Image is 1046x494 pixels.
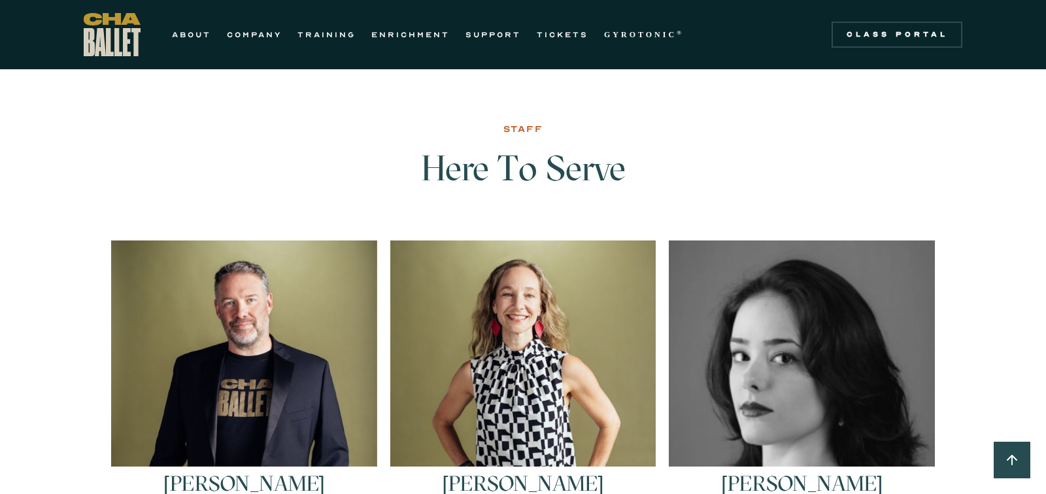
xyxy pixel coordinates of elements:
a: home [84,13,141,56]
h3: Here To Serve [311,149,735,214]
a: ENRICHMENT [371,27,450,42]
h3: [PERSON_NAME] [163,473,325,494]
h3: [PERSON_NAME] [443,473,604,494]
a: ABOUT [172,27,211,42]
a: COMPANY [227,27,282,42]
strong: GYROTONIC [604,30,677,39]
a: GYROTONIC® [604,27,684,42]
a: TICKETS [537,27,588,42]
div: Class Portal [839,29,954,40]
a: TRAINING [297,27,356,42]
h3: [PERSON_NAME] [721,473,883,494]
a: Class Portal [832,22,962,48]
div: STAFF [503,122,543,137]
a: SUPPORT [465,27,521,42]
sup: ® [677,29,684,36]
